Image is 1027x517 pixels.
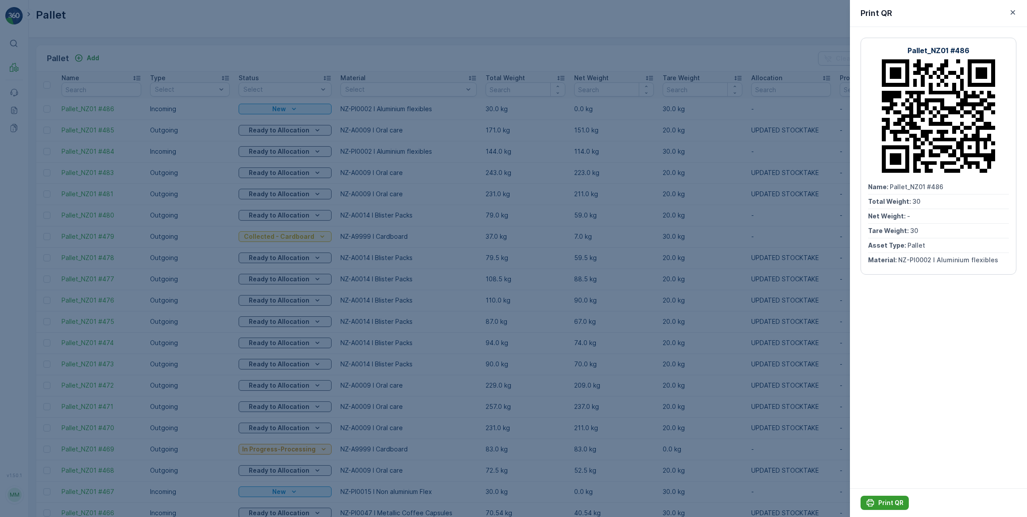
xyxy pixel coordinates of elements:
span: 30 [910,227,918,234]
button: Print QR [861,496,909,510]
p: WIS002 [498,8,527,18]
span: Net Weight : [8,175,46,182]
span: Material : [868,256,898,264]
span: NZ-PI0002 I Aluminium flexibles [898,256,998,264]
span: Pallet [907,241,925,249]
p: Print QR [861,7,892,19]
span: WIS002 [29,145,53,153]
span: Name : [868,183,890,190]
span: Net Weight : [868,212,907,220]
span: - [907,212,910,220]
p: Pallet_NZ01 #486 [907,45,969,56]
span: Asset Type : [8,204,47,211]
span: Tare Weight : [868,227,910,234]
span: 30 [50,189,58,197]
span: Pallet [47,204,65,211]
span: 116.1 [46,175,60,182]
p: Print QR [878,498,903,507]
span: 146.1 [52,160,67,167]
span: Pallet_NZ01 #486 [890,183,943,190]
span: Material : [8,218,38,226]
span: Total Weight : [868,198,912,205]
span: NZ-PI0016 I Writing Instruments [38,218,136,226]
span: 30 [912,198,920,205]
span: Asset Type : [868,241,907,249]
span: Total Weight : [8,160,52,167]
span: Name : [8,145,29,153]
span: Tare Weight : [8,189,50,197]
